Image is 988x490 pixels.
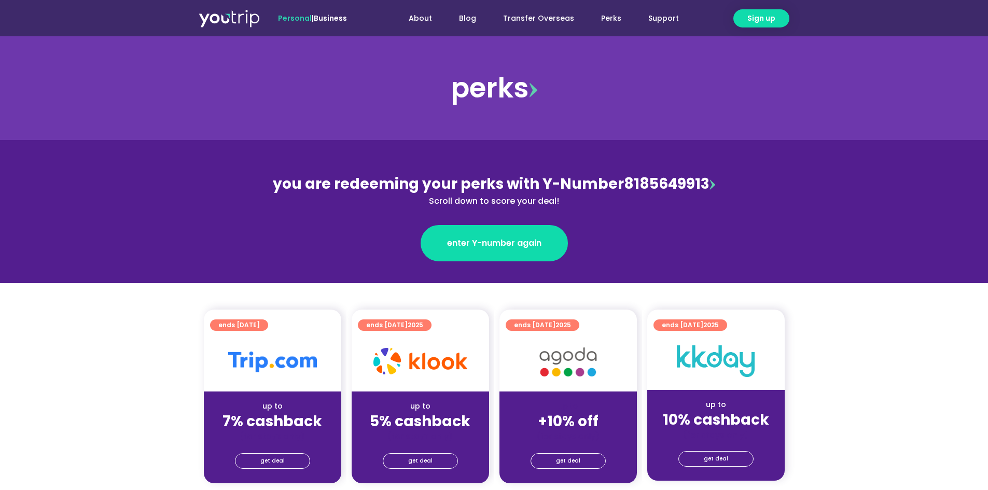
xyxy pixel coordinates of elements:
[395,9,446,28] a: About
[210,319,268,331] a: ends [DATE]
[446,9,490,28] a: Blog
[531,453,606,469] a: get deal
[703,320,719,329] span: 2025
[663,410,769,430] strong: 10% cashback
[506,319,579,331] a: ends [DATE]2025
[383,453,458,469] a: get deal
[222,411,322,431] strong: 7% cashback
[278,13,312,23] span: Personal
[747,13,775,24] span: Sign up
[375,9,692,28] nav: Menu
[360,431,481,442] div: (for stays only)
[360,401,481,412] div: up to
[273,174,624,194] span: you are redeeming your perks with Y-Number
[218,319,260,331] span: ends [DATE]
[314,13,347,23] a: Business
[366,319,423,331] span: ends [DATE]
[656,399,776,410] div: up to
[269,173,719,207] div: 8185649913
[358,319,432,331] a: ends [DATE]2025
[588,9,635,28] a: Perks
[733,9,789,27] a: Sign up
[514,319,571,331] span: ends [DATE]
[662,319,719,331] span: ends [DATE]
[635,9,692,28] a: Support
[490,9,588,28] a: Transfer Overseas
[538,411,599,431] strong: +10% off
[212,431,333,442] div: (for stays only)
[656,429,776,440] div: (for stays only)
[447,237,541,249] span: enter Y-number again
[556,454,580,468] span: get deal
[278,13,347,23] span: |
[421,225,568,261] a: enter Y-number again
[260,454,285,468] span: get deal
[269,195,719,207] div: Scroll down to score your deal!
[704,452,728,466] span: get deal
[555,320,571,329] span: 2025
[678,451,754,467] a: get deal
[235,453,310,469] a: get deal
[408,454,433,468] span: get deal
[653,319,727,331] a: ends [DATE]2025
[508,431,629,442] div: (for stays only)
[408,320,423,329] span: 2025
[559,401,578,411] span: up to
[370,411,470,431] strong: 5% cashback
[212,401,333,412] div: up to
